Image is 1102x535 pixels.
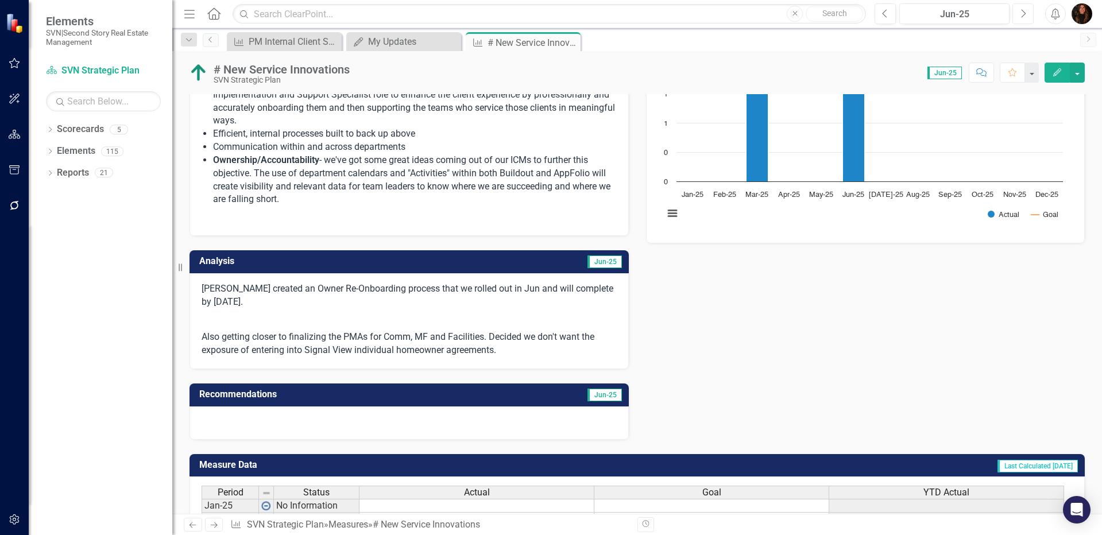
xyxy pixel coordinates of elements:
a: Elements [57,145,95,158]
span: Goal [702,487,721,498]
text: Nov-25 [1003,191,1026,199]
button: View chart menu, Chart [664,206,680,222]
path: Jun-25, 1. Actual. [842,65,864,182]
div: 21 [95,168,113,178]
small: SVN|Second Story Real Estate Management [46,28,161,47]
td: No Information [274,513,359,526]
h3: Recommendations [199,389,489,400]
a: My Updates [349,34,458,49]
button: Show Actual [988,210,1019,219]
path: Mar-25, 1. Actual. [746,65,768,182]
span: Jun-25 [927,67,962,79]
text: 0 [664,149,668,157]
button: Show Goal [1031,210,1058,219]
span: Search [822,9,847,18]
text: Oct-25 [971,191,993,199]
text: 0 [664,179,668,186]
div: Jun-25 [903,7,1006,21]
text: [DATE]-25 [868,191,903,199]
text: Sep-25 [938,191,962,199]
button: Jun-25 [899,3,1010,24]
text: Mar-25 [745,191,768,199]
a: PM Internal Client Scorecard [230,34,339,49]
svg: Interactive chart [658,59,1069,231]
img: wPkqUstsMhMTgAAAABJRU5ErkJggg== [261,501,270,510]
img: Jill Allen [1072,3,1092,24]
h3: Analysis [199,256,409,266]
p: Efficient, internal processes built to back up above [213,127,617,141]
text: Aug-25 [906,191,930,199]
text: Apr-25 [778,191,800,199]
p: - as of end of Feb/early Mar, we have a working onboarding and offboarding process. We've transit... [213,62,617,127]
h3: Measure Data [199,460,565,470]
span: Jun-25 [587,389,622,401]
span: YTD Actual [923,487,969,498]
p: Also getting closer to finalizing the PMAs for Comm, MF and Facilities. Decided we don't want the... [202,328,617,357]
strong: Ownership/Accountability [213,154,319,165]
div: Chart. Highcharts interactive chart. [658,59,1073,231]
p: - we've got some great ideas coming out of our ICMs to further this objective. The use of departm... [213,154,617,206]
text: May-25 [809,191,833,199]
text: Jan-25 [682,191,703,199]
div: My Updates [368,34,458,49]
div: PM Internal Client Scorecard [249,34,339,49]
text: Feb-25 [713,191,736,199]
div: Open Intercom Messenger [1063,496,1091,524]
p: Communication within and across departments [213,141,617,154]
span: Period [218,487,243,498]
div: # New Service Innovations [214,63,350,76]
text: 1 [664,91,668,98]
img: Above Target [190,64,208,82]
div: » » [230,518,628,532]
input: Search ClearPoint... [233,4,866,24]
span: Elements [46,14,161,28]
div: # New Service Innovations [373,519,480,530]
a: Scorecards [57,123,104,136]
span: Last Calculated [DATE] [997,460,1078,472]
img: 8DAGhfEEPCf229AAAAAElFTkSuQmCC [262,489,271,498]
div: 5 [110,125,128,134]
td: Feb-25 [202,513,259,526]
button: Search [806,6,863,22]
div: SVN Strategic Plan [214,76,350,84]
span: Jun-25 [587,255,622,268]
span: Actual [464,487,490,498]
a: SVN Strategic Plan [46,64,161,77]
a: Reports [57,166,89,180]
td: No Information [274,499,359,513]
text: Jun-25 [842,191,864,199]
a: Measures [328,519,368,530]
div: 115 [101,146,123,156]
a: SVN Strategic Plan [247,519,324,530]
span: Status [303,487,330,498]
img: ClearPoint Strategy [6,13,26,33]
p: [PERSON_NAME] created an Owner Re-Onboarding process that we rolled out in Jun and will complete ... [202,282,617,311]
td: Jan-25 [202,499,259,513]
div: # New Service Innovations [488,36,578,50]
text: Dec-25 [1035,191,1058,199]
input: Search Below... [46,91,161,111]
text: 1 [664,120,668,127]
